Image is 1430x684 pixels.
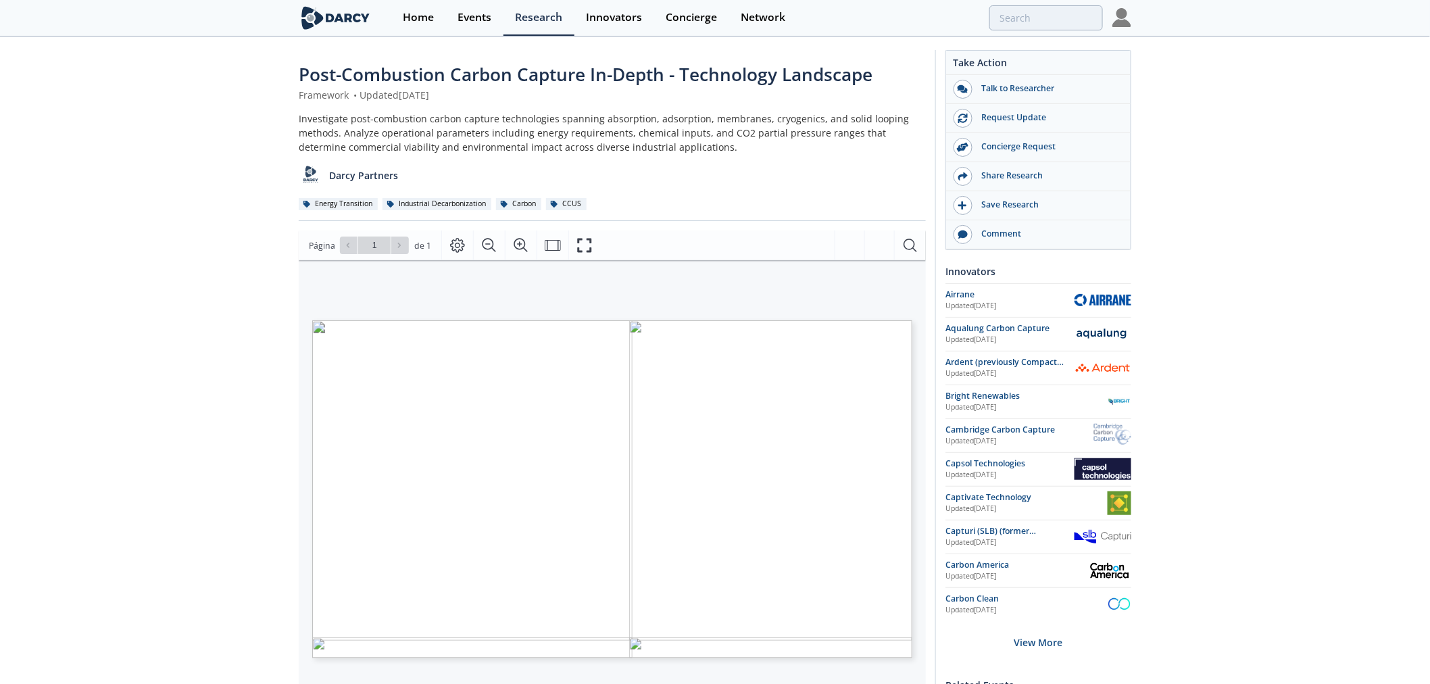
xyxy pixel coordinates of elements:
[945,491,1131,515] a: Captivate Technology Updated[DATE] Captivate Technology
[1094,424,1131,447] img: Cambridge Carbon Capture
[1075,458,1131,480] img: Capsol Technologies
[299,88,926,102] div: Framework Updated [DATE]
[945,436,1094,447] div: Updated [DATE]
[403,12,434,23] div: Home
[351,89,360,101] span: •
[945,537,1075,548] div: Updated [DATE]
[1075,530,1131,543] img: Capturi (SLB) (former Aker Carbon Capture)
[989,5,1103,30] input: Advanced Search
[945,593,1108,605] div: Carbon Clean
[945,525,1075,537] div: Capturi (SLB) (former [PERSON_NAME] Carbon Capture)
[515,12,562,23] div: Research
[945,289,1131,312] a: Airrane Updated[DATE] Airrane
[945,491,1108,504] div: Captivate Technology
[946,55,1131,75] div: Take Action
[546,198,587,210] div: CCUS
[972,228,1124,240] div: Comment
[586,12,642,23] div: Innovators
[741,12,785,23] div: Network
[945,402,1108,413] div: Updated [DATE]
[945,525,1131,549] a: Capturi (SLB) (former [PERSON_NAME] Carbon Capture) Updated[DATE] Capturi (SLB) (former Aker Carb...
[945,368,1075,379] div: Updated [DATE]
[1075,294,1131,306] img: Airrane
[945,289,1075,301] div: Airrane
[299,112,926,154] div: Investigate post-combustion carbon capture technologies spanning absorption, adsorption, membrane...
[945,356,1131,380] a: Ardent (previously Compact Membrane Systems) Updated[DATE] Ardent (previously Compact Membrane Sy...
[945,571,1088,582] div: Updated [DATE]
[945,559,1131,583] a: Carbon America Updated[DATE] Carbon America
[945,356,1075,368] div: Ardent (previously Compact Membrane Systems)
[299,198,378,210] div: Energy Transition
[666,12,717,23] div: Concierge
[945,621,1131,664] div: View More
[1108,491,1131,515] img: Captivate Technology
[1075,326,1131,341] img: Aqualung Carbon Capture
[945,424,1131,447] a: Cambridge Carbon Capture Updated[DATE] Cambridge Carbon Capture
[945,504,1108,514] div: Updated [DATE]
[945,322,1131,346] a: Aqualung Carbon Capture Updated[DATE] Aqualung Carbon Capture
[299,6,372,30] img: logo-wide.svg
[1108,593,1131,616] img: Carbon Clean
[945,470,1075,481] div: Updated [DATE]
[945,390,1108,402] div: Bright Renewables
[945,458,1131,481] a: Capsol Technologies Updated[DATE] Capsol Technologies
[972,112,1124,124] div: Request Update
[945,458,1075,470] div: Capsol Technologies
[1112,8,1131,27] img: Profile
[945,322,1075,335] div: Aqualung Carbon Capture
[1108,390,1131,414] img: Bright Renewables
[945,260,1131,283] div: Innovators
[945,593,1131,616] a: Carbon Clean Updated[DATE] Carbon Clean
[330,168,399,182] p: Darcy Partners
[945,605,1108,616] div: Updated [DATE]
[1075,363,1131,373] img: Ardent (previously Compact Membrane Systems)
[299,62,872,87] span: Post-Combustion Carbon Capture In-Depth - Technology Landscape
[972,170,1124,182] div: Share Research
[458,12,491,23] div: Events
[972,141,1124,153] div: Concierge Request
[945,559,1088,571] div: Carbon America
[945,424,1094,436] div: Cambridge Carbon Capture
[972,199,1124,211] div: Save Research
[496,198,541,210] div: Carbon
[945,335,1075,345] div: Updated [DATE]
[945,390,1131,414] a: Bright Renewables Updated[DATE] Bright Renewables
[1088,559,1131,583] img: Carbon America
[945,301,1075,312] div: Updated [DATE]
[972,82,1124,95] div: Talk to Researcher
[383,198,491,210] div: Industrial Decarbonization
